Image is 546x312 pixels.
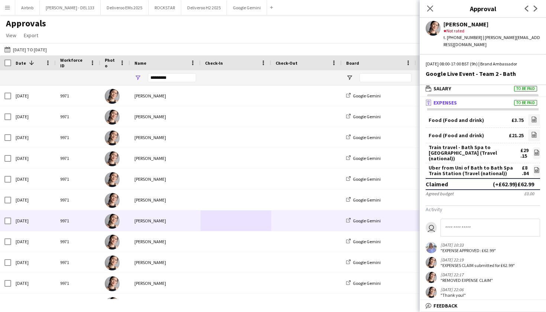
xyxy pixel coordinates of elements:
[524,191,534,196] div: £0.00
[56,190,100,210] div: 9971
[433,85,451,92] span: Salary
[56,106,100,127] div: 9971
[353,155,381,161] span: Google Gemini
[441,263,515,268] div: "EXPENSES CLAIM submitted for £62.99"
[441,277,493,283] div: "REMOVED EXPENSE CLAIM"
[40,0,101,15] button: [PERSON_NAME] - DEL133
[56,210,100,231] div: 9971
[441,242,496,248] div: [DATE] 10:33
[11,148,56,168] div: [DATE]
[11,169,56,189] div: [DATE]
[105,57,117,68] span: Photo
[16,60,26,66] span: Date
[426,191,454,196] div: Agreed budget
[353,218,381,223] span: Google Gemini
[429,118,484,123] div: Food (Food and drink)
[426,206,540,213] h3: Activity
[130,169,201,189] div: [PERSON_NAME]
[441,272,493,277] div: [DATE] 22:17
[346,74,353,81] button: Open Filter Menu
[420,83,546,94] mat-expansion-panel-header: SalaryTo be paid
[429,165,522,176] div: Uber from Uni of Bath to Bath Spa Train Station (Travel (national))
[514,86,537,91] span: To be paid
[353,93,381,99] span: Google Gemini
[148,73,196,82] input: Name Filter Input
[346,93,381,99] a: Google Gemini
[149,0,181,15] button: ROCKSTAR
[56,86,100,106] div: 9971
[3,45,48,54] button: [DATE] to [DATE]
[6,32,16,39] span: View
[130,127,201,148] div: [PERSON_NAME]
[130,106,201,127] div: [PERSON_NAME]
[346,60,359,66] span: Board
[420,97,546,108] mat-expansion-panel-header: ExpensesTo be paid
[346,114,381,119] a: Google Gemini
[493,180,534,188] div: (+£62.99) £62.99
[56,231,100,252] div: 9971
[353,176,381,182] span: Google Gemini
[346,135,381,140] a: Google Gemini
[56,127,100,148] div: 9971
[11,273,56,293] div: [DATE]
[426,257,437,268] app-user-avatar: Alexa Lee
[105,172,120,187] img: Alexa Lee
[15,0,40,15] button: Airbnb
[60,57,87,68] span: Workforce ID
[105,214,120,229] img: Alexa Lee
[353,197,381,203] span: Google Gemini
[56,169,100,189] div: 9971
[11,231,56,252] div: [DATE]
[426,287,437,298] app-user-avatar: Alexa Lee
[353,114,381,119] span: Google Gemini
[441,248,496,253] div: "EXPENSE APPROVED: £62.99"
[441,257,515,263] div: [DATE] 22:19
[520,148,529,159] div: £29.15
[130,231,201,252] div: [PERSON_NAME]
[511,118,524,123] div: £3.75
[420,4,546,13] h3: Approval
[509,133,524,138] div: £21.25
[130,252,201,273] div: [PERSON_NAME]
[426,61,540,67] div: [DATE] 08:00-17:00 BST (9h) | Brand Ambassador
[105,110,120,125] img: Alexa Lee
[426,70,540,77] div: Google Live Event - Team 2 - Bath
[346,197,381,203] a: Google Gemini
[105,235,120,250] img: Alexa Lee
[353,260,381,265] span: Google Gemini
[346,280,381,286] a: Google Gemini
[130,273,201,293] div: [PERSON_NAME]
[101,0,149,15] button: Deliveroo EMs 2025
[433,99,457,106] span: Expenses
[514,100,537,106] span: To be paid
[11,86,56,106] div: [DATE]
[105,89,120,104] img: Alexa Lee
[11,252,56,273] div: [DATE]
[105,255,120,270] img: Alexa Lee
[227,0,267,15] button: Google Gemini
[105,193,120,208] img: Alexa Lee
[105,131,120,145] img: Alexa Lee
[205,60,223,66] span: Check-In
[346,239,381,244] a: Google Gemini
[443,21,540,28] div: [PERSON_NAME]
[426,242,437,253] app-user-avatar: Lucy Hillier
[130,190,201,210] div: [PERSON_NAME]
[429,133,484,138] div: Food (Food and drink)
[346,260,381,265] a: Google Gemini
[346,155,381,161] a: Google Gemini
[433,302,458,309] span: Feedback
[105,276,120,291] img: Alexa Lee
[441,287,466,292] div: [DATE] 22:06
[181,0,227,15] button: Deliveroo H2 2025
[24,32,38,39] span: Export
[426,272,437,283] app-user-avatar: Alexa Lee
[105,297,120,312] img: Alexa Lee
[276,60,298,66] span: Check-Out
[11,106,56,127] div: [DATE]
[11,210,56,231] div: [DATE]
[426,180,448,188] div: Claimed
[346,218,381,223] a: Google Gemini
[105,151,120,166] img: Alexa Lee
[56,273,100,293] div: 9971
